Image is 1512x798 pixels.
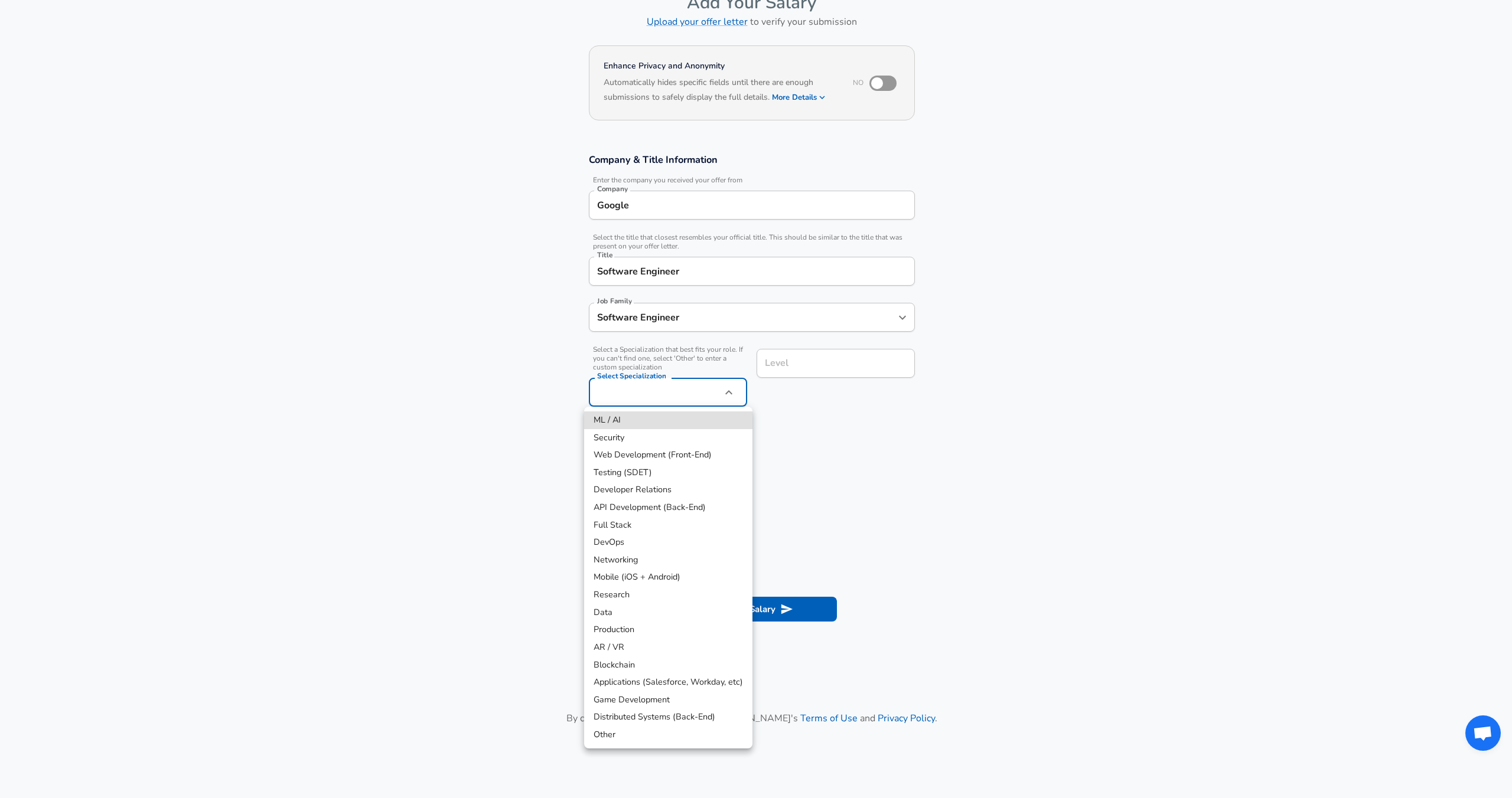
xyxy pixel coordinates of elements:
[1465,715,1501,751] div: Open chat
[584,708,752,726] li: Distributed Systems (Back-End)
[584,499,752,516] li: API Development (Back-End)
[584,411,752,429] li: ML / AI
[584,726,752,744] li: Other
[584,604,752,622] li: Data
[584,464,752,482] li: Testing (SDET)
[584,673,752,691] li: Applications (Salesforce, Workday, etc)
[584,481,752,499] li: Developer Relations
[584,691,752,709] li: Game Development
[584,656,752,674] li: Blockchain
[584,446,752,464] li: Web Development (Front-End)
[584,568,752,586] li: Mobile (iOS + Android)
[584,639,752,656] li: AR / VR
[584,516,752,534] li: Full Stack
[584,429,752,447] li: Security
[584,586,752,604] li: Research
[584,534,752,551] li: DevOps
[584,621,752,639] li: Production
[584,551,752,569] li: Networking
